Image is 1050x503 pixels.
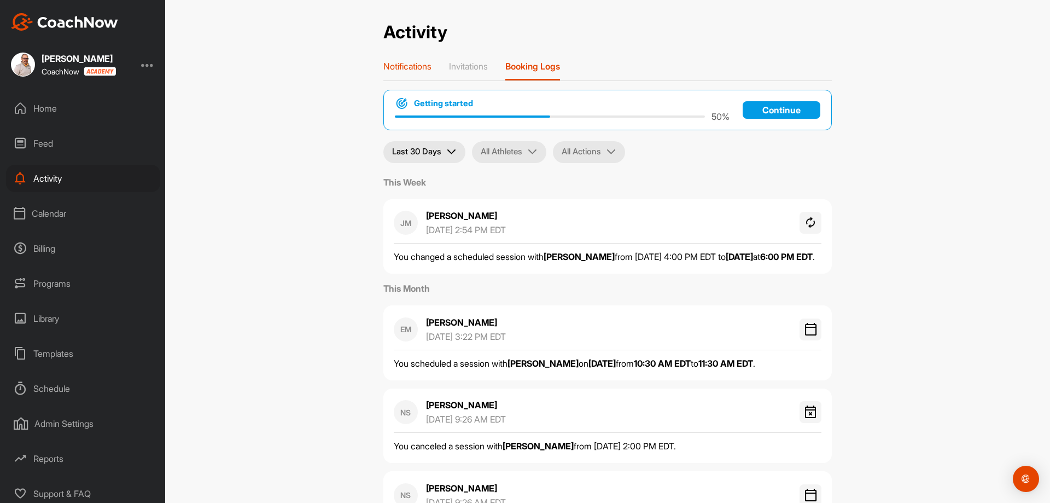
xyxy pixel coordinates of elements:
span: You changed a scheduled session with [394,251,544,262]
span: from [DATE] 4:00 PM EDT to [615,251,726,262]
div: NS [394,400,418,424]
label: This Month [383,282,832,295]
img: CoachNow acadmey [84,67,116,76]
span: [DATE] [726,251,753,262]
p: Invitations [449,61,488,72]
span: [PERSON_NAME] [544,251,615,262]
div: Admin Settings [6,410,160,437]
p: [PERSON_NAME] [426,482,497,495]
span: at [753,251,760,262]
div: Templates [6,340,160,367]
p: [PERSON_NAME] [426,316,497,329]
h1: Getting started [414,97,473,109]
span: . [813,251,815,262]
p: 50 % [711,110,730,123]
div: JM [394,211,418,235]
img: CoachNow [11,13,118,31]
div: Home [6,95,160,122]
p: [DATE] 2:54 PM EDT [426,223,506,236]
span: You canceled a session with [394,441,503,452]
div: Feed [6,130,160,157]
p: All Athletes [481,146,522,158]
div: Reports [6,445,160,472]
span: 10:30 AM EDT [634,358,691,369]
p: [DATE] 9:26 AM EDT [426,413,506,426]
span: from [DATE] 2:00 PM EDT. [574,441,676,452]
span: You scheduled a session with [394,358,507,369]
p: Notifications [383,61,431,72]
img: bullseye [395,97,409,110]
span: from [616,358,634,369]
img: square_b51e5ba5d7a515d917fd852ccbc6f63e.jpg [11,53,35,77]
p: [DATE] 3:22 PM EDT [426,330,506,343]
p: Last 30 Days [392,146,441,158]
a: Continue [743,101,820,119]
p: Booking Logs [505,61,560,72]
span: 6:00 PM EDT [760,251,813,262]
div: CoachNow [42,67,116,76]
div: [PERSON_NAME] [42,54,116,63]
span: . [753,358,755,369]
span: to [691,358,698,369]
label: This Week [383,176,832,189]
span: [DATE] [588,358,616,369]
div: Calendar [6,200,160,227]
div: Activity [6,165,160,192]
div: EM [394,317,418,342]
p: [PERSON_NAME] [426,398,497,412]
div: Schedule [6,375,160,402]
span: 11:30 AM EDT [698,358,753,369]
p: All Actions [562,146,601,158]
div: Programs [6,270,160,297]
div: Billing [6,235,160,262]
span: [PERSON_NAME] [507,358,579,369]
div: Library [6,305,160,332]
span: [PERSON_NAME] [503,441,574,452]
div: Open Intercom Messenger [1013,466,1039,492]
p: [PERSON_NAME] [426,209,497,222]
span: on [579,358,588,369]
h2: Activity [383,22,447,43]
